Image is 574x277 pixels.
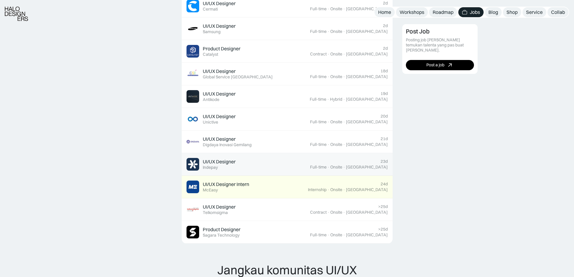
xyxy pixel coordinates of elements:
[203,97,219,102] div: Antikode
[310,232,327,238] div: Full-time
[346,52,388,57] div: [GEOGRAPHIC_DATA]
[406,60,474,70] a: Post a job
[343,97,345,102] div: ·
[203,204,236,210] div: UI/UX Designer
[330,6,342,11] div: Onsite
[187,22,199,35] img: Job Image
[187,203,199,216] img: Job Image
[346,142,388,147] div: [GEOGRAPHIC_DATA]
[310,6,327,11] div: Full-time
[470,9,480,15] div: Jobs
[187,135,199,148] img: Job Image
[187,90,199,103] img: Job Image
[182,131,393,153] a: Job ImageUI/UX DesignerDigdaya Inovasi Gemilang21dFull-time·Onsite·[GEOGRAPHIC_DATA]
[343,119,345,124] div: ·
[346,165,388,170] div: [GEOGRAPHIC_DATA]
[330,74,342,79] div: Onsite
[203,74,273,80] div: Global Service [GEOGRAPHIC_DATA]
[400,9,424,15] div: Workshops
[346,6,388,11] div: [GEOGRAPHIC_DATA]
[182,153,393,176] a: Job ImageUI/UX DesignerIndepay23dFull-time·Onsite·[GEOGRAPHIC_DATA]
[381,91,388,96] div: 19d
[203,7,218,12] div: Cermati
[378,204,388,209] div: >25d
[343,74,345,79] div: ·
[310,165,327,170] div: Full-time
[182,221,393,244] a: Job ImageProduct DesignerSagara Technology>25dFull-time·Onsite·[GEOGRAPHIC_DATA]
[203,68,236,74] div: UI/UX Designer
[182,176,393,198] a: Job ImageUI/UX Designer InternMcEasy24dInternship·Onsite·[GEOGRAPHIC_DATA]
[182,198,393,221] a: Job ImageUI/UX DesignerTelkomsigma>25dContract·Onsite·[GEOGRAPHIC_DATA]
[485,7,502,17] a: Blog
[187,113,199,125] img: Job Image
[203,210,228,215] div: Telkomsigma
[346,74,388,79] div: [GEOGRAPHIC_DATA]
[327,119,330,124] div: ·
[203,142,252,147] div: Digdaya Inovasi Gemilang
[343,29,345,34] div: ·
[310,52,327,57] div: Contract
[381,181,388,187] div: 24d
[187,68,199,80] img: Job Image
[327,210,330,215] div: ·
[310,142,327,147] div: Full-time
[488,9,498,15] div: Blog
[330,119,342,124] div: Onsite
[203,120,218,125] div: Unictive
[406,37,474,52] div: Posting job [PERSON_NAME] temukan talenta yang pas buat [PERSON_NAME].
[330,52,342,57] div: Onsite
[327,52,330,57] div: ·
[547,7,569,17] a: Collab
[310,119,327,124] div: Full-time
[187,158,199,171] img: Job Image
[203,29,221,34] div: Samsung
[406,28,430,35] div: Post Job
[343,142,345,147] div: ·
[343,187,345,192] div: ·
[327,74,330,79] div: ·
[381,136,388,141] div: 21d
[327,6,330,11] div: ·
[327,165,330,170] div: ·
[343,165,345,170] div: ·
[203,159,236,165] div: UI/UX Designer
[308,187,327,192] div: Internship
[383,23,388,28] div: 2d
[378,9,391,15] div: Home
[330,29,342,34] div: Onsite
[182,108,393,131] a: Job ImageUI/UX DesignerUnictive20dFull-time·Onsite·[GEOGRAPHIC_DATA]
[203,187,218,193] div: McEasy
[310,210,327,215] div: Contract
[187,226,199,238] img: Job Image
[330,232,342,238] div: Onsite
[381,114,388,119] div: 20d
[526,9,543,15] div: Service
[327,29,330,34] div: ·
[327,142,330,147] div: ·
[203,136,236,142] div: UI/UX Designer
[330,210,342,215] div: Onsite
[346,187,388,192] div: [GEOGRAPHIC_DATA]
[182,17,393,40] a: Job ImageUI/UX DesignerSamsung2dFull-time·Onsite·[GEOGRAPHIC_DATA]
[203,113,236,120] div: UI/UX Designer
[383,46,388,51] div: 2d
[330,97,342,102] div: Hybrid
[522,7,546,17] a: Service
[375,7,395,17] a: Home
[343,210,345,215] div: ·
[343,232,345,238] div: ·
[327,232,330,238] div: ·
[381,159,388,164] div: 23d
[346,97,388,102] div: [GEOGRAPHIC_DATA]
[346,210,388,215] div: [GEOGRAPHIC_DATA]
[203,181,249,187] div: UI/UX Designer Intern
[203,226,240,233] div: Product Designer
[396,7,428,17] a: Workshops
[182,85,393,108] a: Job ImageUI/UX DesignerAntikode19dFull-time·Hybrid·[GEOGRAPHIC_DATA]
[203,165,218,170] div: Indepay
[378,227,388,232] div: >25d
[203,52,218,57] div: Catalyst
[182,63,393,85] a: Job ImageUI/UX DesignerGlobal Service [GEOGRAPHIC_DATA]18dFull-time·Onsite·[GEOGRAPHIC_DATA]
[327,97,329,102] div: ·
[327,187,330,192] div: ·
